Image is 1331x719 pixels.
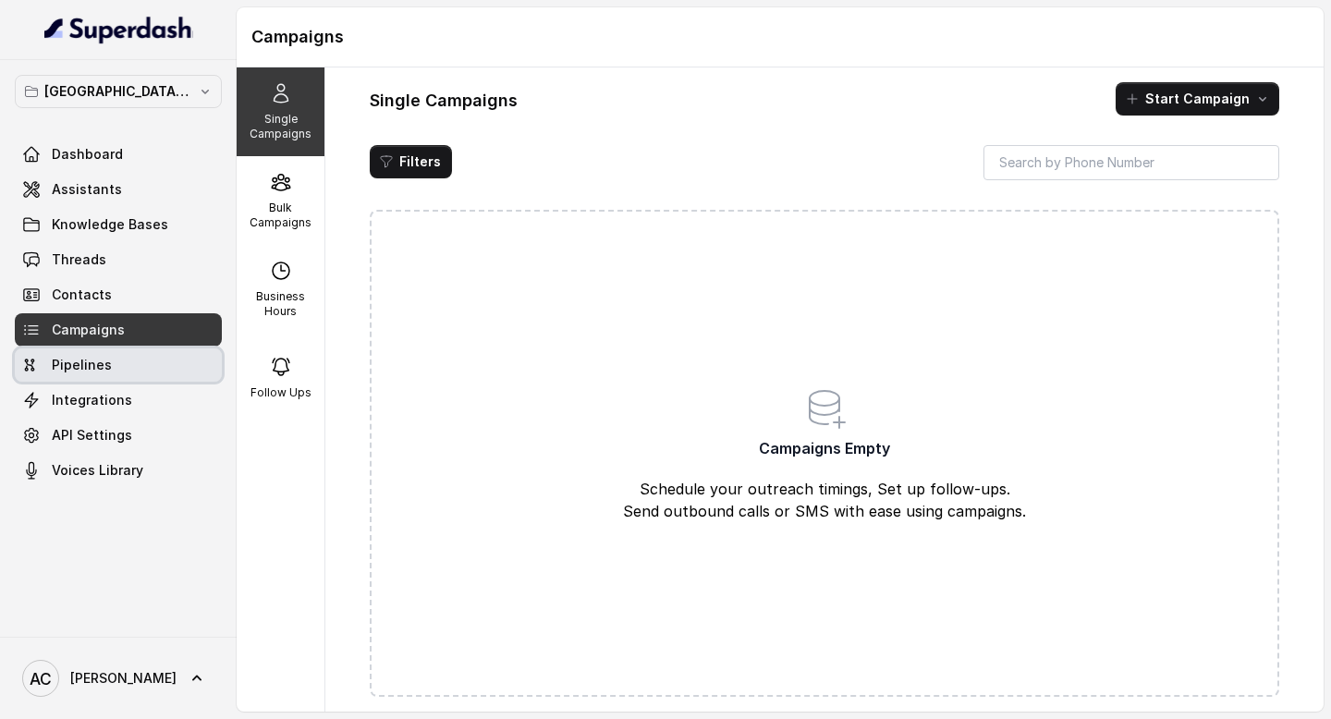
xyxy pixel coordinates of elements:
[15,278,222,311] a: Contacts
[15,208,222,241] a: Knowledge Bases
[370,86,518,116] h1: Single Campaigns
[30,669,52,689] text: AC
[251,22,1309,52] h1: Campaigns
[52,426,132,445] span: API Settings
[244,201,317,230] p: Bulk Campaigns
[70,669,177,688] span: [PERSON_NAME]
[983,145,1279,180] input: Search by Phone Number
[15,419,222,452] a: API Settings
[15,652,222,704] a: [PERSON_NAME]
[52,250,106,269] span: Threads
[52,215,168,234] span: Knowledge Bases
[15,75,222,108] button: [GEOGRAPHIC_DATA] - [GEOGRAPHIC_DATA] - [GEOGRAPHIC_DATA]
[44,80,192,103] p: [GEOGRAPHIC_DATA] - [GEOGRAPHIC_DATA] - [GEOGRAPHIC_DATA]
[370,145,452,178] button: Filters
[52,321,125,339] span: Campaigns
[250,385,311,400] p: Follow Ups
[15,384,222,417] a: Integrations
[244,112,317,141] p: Single Campaigns
[52,356,112,374] span: Pipelines
[15,138,222,171] a: Dashboard
[52,286,112,304] span: Contacts
[620,478,1029,522] p: Schedule your outreach timings, Set up follow-ups. Send outbound calls or SMS with ease using cam...
[52,145,123,164] span: Dashboard
[15,348,222,382] a: Pipelines
[15,313,222,347] a: Campaigns
[15,454,222,487] a: Voices Library
[44,15,193,44] img: light.svg
[1116,82,1279,116] button: Start Campaign
[759,437,890,459] span: Campaigns Empty
[52,461,143,480] span: Voices Library
[244,289,317,319] p: Business Hours
[52,391,132,409] span: Integrations
[52,180,122,199] span: Assistants
[15,243,222,276] a: Threads
[15,173,222,206] a: Assistants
